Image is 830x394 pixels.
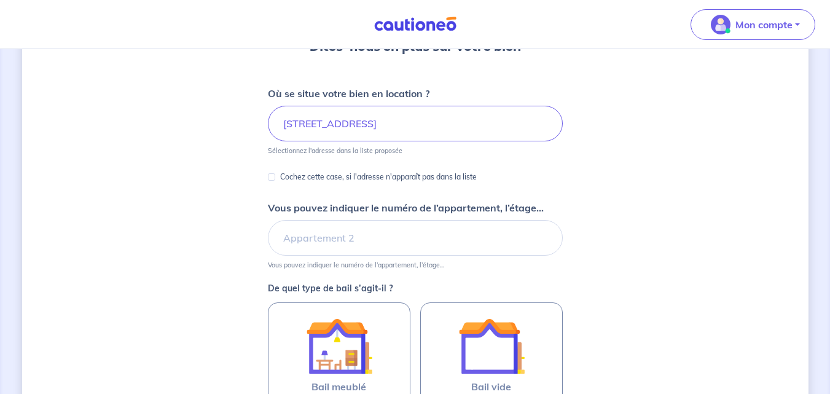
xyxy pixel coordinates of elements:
[268,86,429,101] p: Où se situe votre bien en location ?
[691,9,815,40] button: illu_account_valid_menu.svgMon compte
[711,15,730,34] img: illu_account_valid_menu.svg
[268,220,563,256] input: Appartement 2
[311,379,366,394] span: Bail meublé
[735,17,793,32] p: Mon compte
[369,17,461,32] img: Cautioneo
[268,106,563,141] input: 2 rue de paris, 59000 lille
[268,146,402,155] p: Sélectionnez l'adresse dans la liste proposée
[280,170,477,184] p: Cochez cette case, si l'adresse n'apparaît pas dans la liste
[268,284,563,293] p: De quel type de bail s’agit-il ?
[268,200,544,215] p: Vous pouvez indiquer le numéro de l’appartement, l’étage...
[471,379,511,394] span: Bail vide
[268,261,444,269] p: Vous pouvez indiquer le numéro de l’appartement, l’étage...
[458,313,525,379] img: illu_empty_lease.svg
[306,313,372,379] img: illu_furnished_lease.svg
